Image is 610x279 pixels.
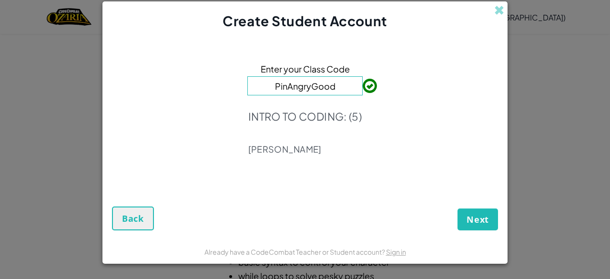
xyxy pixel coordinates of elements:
[457,208,498,230] button: Next
[467,214,489,225] span: Next
[223,12,387,29] span: Create Student Account
[248,110,362,123] p: INTRO TO CODING: (5)
[261,62,350,76] span: Enter your Class Code
[122,213,144,224] span: Back
[204,248,386,256] span: Already have a CodeCombat Teacher or Student account?
[248,144,362,155] p: [PERSON_NAME]
[112,207,154,230] button: Back
[386,248,406,256] a: Sign in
